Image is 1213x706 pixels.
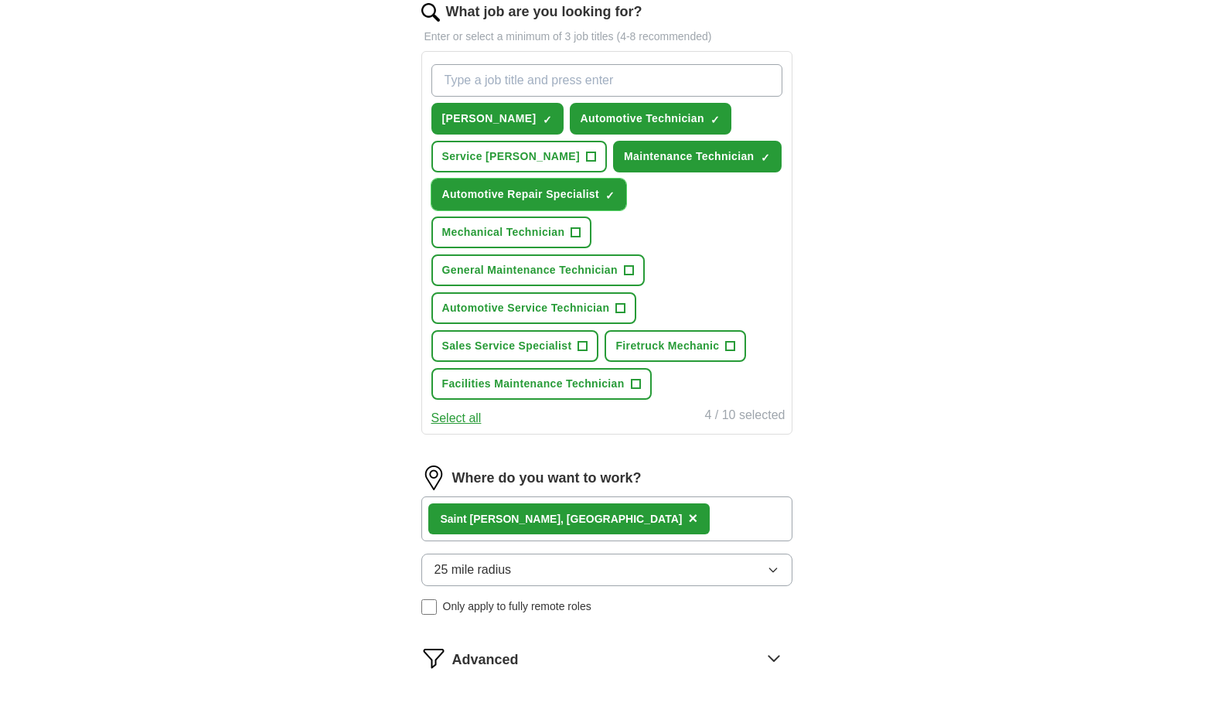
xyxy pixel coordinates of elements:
button: 25 mile radius [421,554,792,586]
span: Firetruck Mechanic [615,338,719,354]
div: 4 / 10 selected [704,406,785,428]
span: Advanced [452,650,519,670]
span: Automotive Technician [581,111,704,127]
span: Automotive Service Technician [442,300,610,316]
input: Type a job title and press enter [431,64,782,97]
span: Service [PERSON_NAME] [442,148,581,165]
button: Mechanical Technician [431,217,592,248]
label: What job are you looking for? [446,2,642,22]
span: Sales Service Specialist [442,338,572,354]
span: [PERSON_NAME] [442,111,537,127]
span: Mechanical Technician [442,224,565,240]
button: × [688,507,697,530]
span: Facilities Maintenance Technician [442,376,625,392]
span: ✓ [605,189,615,202]
span: Only apply to fully remote roles [443,599,591,615]
button: Maintenance Technician✓ [613,141,781,172]
span: ✓ [543,114,552,126]
button: Service [PERSON_NAME] [431,141,608,172]
span: General Maintenance Technician [442,262,618,278]
p: Enter or select a minimum of 3 job titles (4-8 recommended) [421,29,792,45]
button: General Maintenance Technician [431,254,645,286]
input: Only apply to fully remote roles [421,599,437,615]
div: Saint [PERSON_NAME], [GEOGRAPHIC_DATA] [441,511,683,527]
button: Automotive Service Technician [431,292,637,324]
button: Facilities Maintenance Technician [431,368,652,400]
img: location.png [421,466,446,490]
img: search.png [421,3,440,22]
button: Automotive Technician✓ [570,103,731,135]
button: Automotive Repair Specialist✓ [431,179,627,210]
button: Sales Service Specialist [431,330,599,362]
span: × [688,510,697,527]
label: Where do you want to work? [452,468,642,489]
button: Firetruck Mechanic [605,330,746,362]
span: ✓ [761,152,770,164]
button: [PERSON_NAME]✓ [431,103,564,135]
span: Automotive Repair Specialist [442,186,600,203]
span: Maintenance Technician [624,148,754,165]
span: 25 mile radius [434,561,512,579]
span: ✓ [710,114,720,126]
button: Select all [431,409,482,428]
img: filter [421,646,446,670]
